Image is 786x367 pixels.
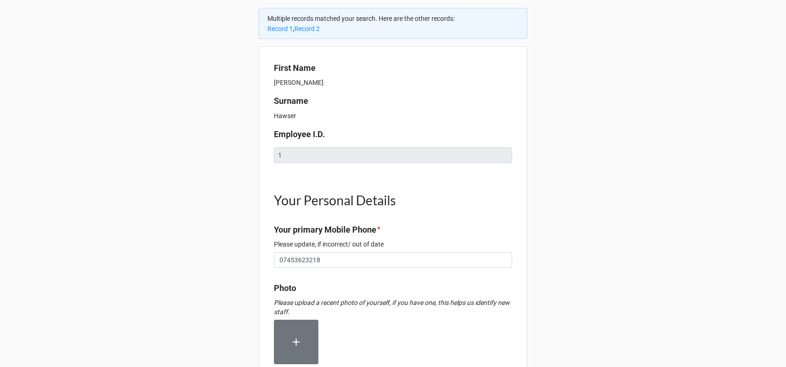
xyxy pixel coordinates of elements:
[274,63,316,73] b: First Name
[274,192,512,209] h1: Your Personal Details
[274,282,296,295] label: Photo
[274,223,376,236] label: Your primary Mobile Phone
[294,25,320,32] a: Record 2
[274,96,308,106] b: Surname
[267,25,293,32] a: Record 1
[274,78,512,87] p: [PERSON_NAME]
[267,15,455,22] span: Multiple records matched your search. Here are the other records:
[259,8,527,39] div: ,
[274,111,512,120] p: Hawser
[274,240,512,249] p: Please update, if incorrect/ out of date
[274,128,325,141] label: Employee I.D.
[274,299,510,316] em: Please upload a recent photo of yourself, if you have one, this helps us identify new staff.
